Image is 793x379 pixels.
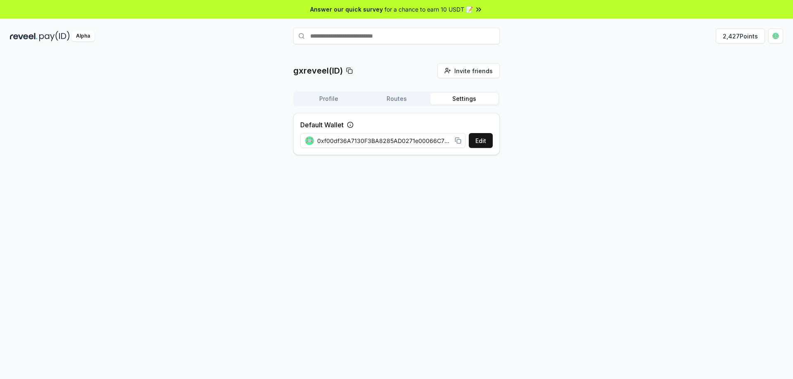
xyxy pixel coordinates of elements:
[469,133,493,148] button: Edit
[71,31,95,41] div: Alpha
[716,29,765,43] button: 2,427Points
[363,93,430,105] button: Routes
[317,136,451,145] span: 0xf00df36A7130F3BA8285AD0271e00066C7840CF6
[295,93,363,105] button: Profile
[300,120,344,130] label: Default Wallet
[10,31,38,41] img: reveel_dark
[385,5,473,14] span: for a chance to earn 10 USDT 📝
[39,31,70,41] img: pay_id
[310,5,383,14] span: Answer our quick survey
[454,67,493,75] span: Invite friends
[293,65,343,76] p: gxreveel(ID)
[430,93,498,105] button: Settings
[437,63,500,78] button: Invite friends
